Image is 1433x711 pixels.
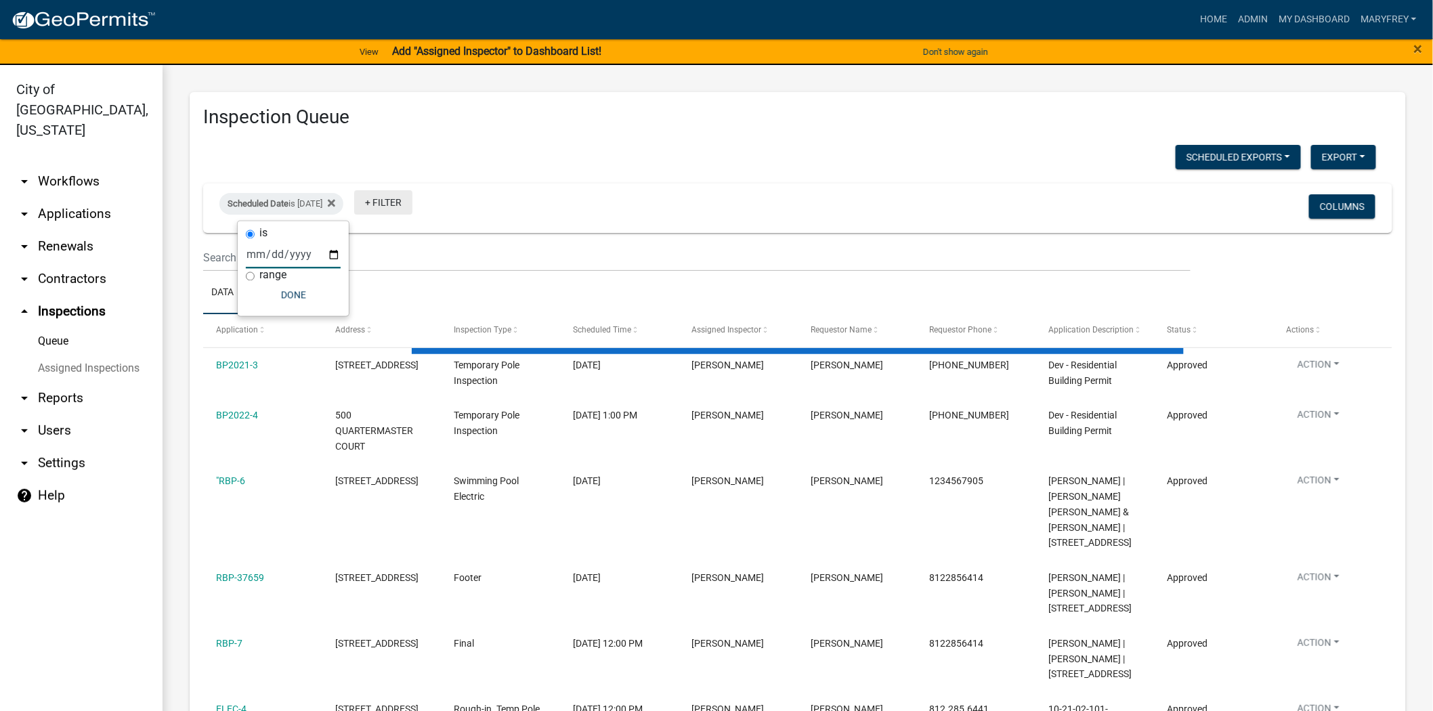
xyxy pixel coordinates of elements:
[573,408,666,423] div: [DATE] 1:00 PM
[335,360,419,370] span: 208 RIVERSIDE DRIVE, WEST
[1414,39,1423,58] span: ×
[16,238,33,255] i: arrow_drop_down
[454,572,482,583] span: Footer
[1273,7,1355,33] a: My Dashboard
[216,360,258,370] a: BP2021-3
[811,475,883,486] span: Barry
[811,410,883,421] span: mary
[1168,475,1208,486] span: Approved
[1287,408,1350,427] button: Action
[1176,145,1301,169] button: Scheduled Exports
[1287,325,1314,335] span: Actions
[1048,360,1117,386] span: Dev - Residential Building Permit
[16,271,33,287] i: arrow_drop_down
[573,473,666,489] div: [DATE]
[1048,410,1117,436] span: Dev - Residential Building Permit
[1309,194,1375,219] button: Columns
[692,475,765,486] span: Mike Kruer
[335,475,419,486] span: 929 COURT AVENUE EAST
[259,228,268,239] label: is
[811,360,883,370] span: Barry
[335,572,419,583] span: 1404 PLANK ROAD
[216,325,258,335] span: Application
[679,314,798,347] datatable-header-cell: Assigned Inspector
[1273,314,1392,347] datatable-header-cell: Actions
[392,45,601,58] strong: Add "Assigned Inspector" to Dashboard List!
[454,410,519,436] span: Temporary Pole Inspection
[1048,475,1132,548] span: Chris Nokes | Nokes Christopher Robert & Ashley | 929 COURT AVENUE EAST
[692,325,762,335] span: Assigned Inspector
[573,325,631,335] span: Scheduled Time
[16,173,33,190] i: arrow_drop_down
[1168,572,1208,583] span: Approved
[454,360,519,386] span: Temporary Pole Inspection
[573,358,666,373] div: [DATE]
[811,325,872,335] span: Requestor Name
[16,303,33,320] i: arrow_drop_up
[917,314,1036,347] datatable-header-cell: Requestor Phone
[16,488,33,504] i: help
[441,314,560,347] datatable-header-cell: Inspection Type
[203,314,322,347] datatable-header-cell: Application
[335,638,419,649] span: 1404 PLANK ROAD
[1355,7,1422,33] a: MaryFrey
[930,572,984,583] span: 8122856414
[811,572,883,583] span: mary
[203,272,242,315] a: Data
[216,572,264,583] a: RBP-37659
[1287,636,1350,655] button: Action
[354,41,384,63] a: View
[560,314,679,347] datatable-header-cell: Scheduled Time
[1168,360,1208,370] span: Approved
[930,360,1010,370] span: 317-798-8733
[454,325,511,335] span: Inspection Type
[454,475,519,502] span: Swimming Pool Electric
[354,190,412,215] a: + Filter
[1155,314,1274,347] datatable-header-cell: Status
[1414,41,1423,57] button: Close
[1195,7,1233,33] a: Home
[692,572,765,583] span: Mike Kruer
[1048,325,1134,335] span: Application Description
[259,270,286,281] label: range
[1048,572,1132,614] span: Nate Hock | Hock Nate | 1404 PLANK ROAD
[16,455,33,471] i: arrow_drop_down
[322,314,442,347] datatable-header-cell: Address
[1168,325,1191,335] span: Status
[692,638,765,649] span: Mike Kruer
[1048,638,1132,680] span: Nate Hock | hock Nate | 1404 PLANK ROAD
[216,475,245,486] a: "RBP-6
[203,106,1392,129] h3: Inspection Queue
[16,206,33,222] i: arrow_drop_down
[918,41,993,63] button: Don't show again
[798,314,917,347] datatable-header-cell: Requestor Name
[930,325,992,335] span: Requestor Phone
[1311,145,1376,169] button: Export
[930,638,984,649] span: 8122856414
[573,636,666,651] div: [DATE] 12:00 PM
[216,410,258,421] a: BP2022-4
[1287,473,1350,493] button: Action
[228,198,288,209] span: Scheduled Date
[219,193,343,215] div: is [DATE]
[692,410,765,421] span: Shawn
[930,475,984,486] span: 1234567905
[335,325,365,335] span: Address
[930,410,1010,421] span: 812 285 6414
[454,638,474,649] span: Final
[216,638,242,649] a: RBP-7
[1287,358,1350,377] button: Action
[811,638,883,649] span: mary
[1168,410,1208,421] span: Approved
[246,283,341,307] button: Done
[16,390,33,406] i: arrow_drop_down
[335,410,413,452] span: 500 QUARTERMASTER COURT
[1287,570,1350,590] button: Action
[1035,314,1155,347] datatable-header-cell: Application Description
[573,570,666,586] div: [DATE]
[692,360,765,370] span: Chad Reischl
[203,244,1191,272] input: Search for inspections
[1233,7,1273,33] a: Admin
[16,423,33,439] i: arrow_drop_down
[1168,638,1208,649] span: Approved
